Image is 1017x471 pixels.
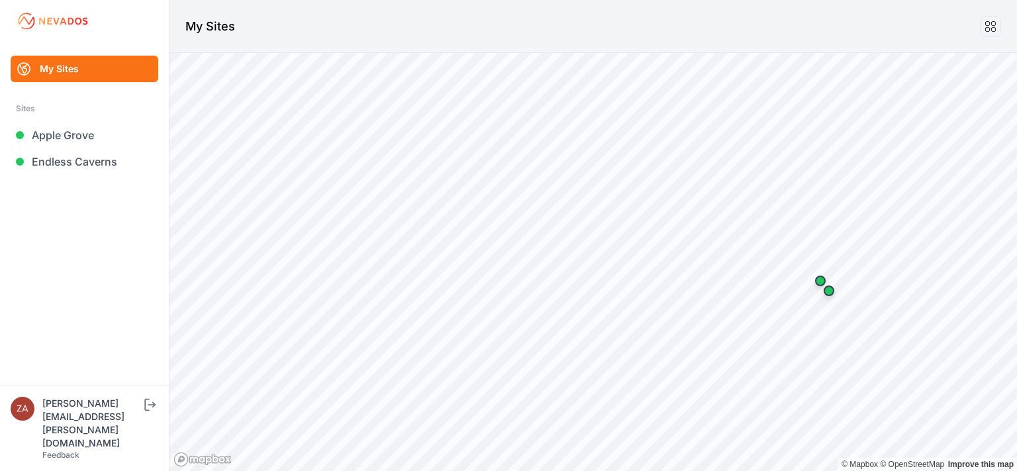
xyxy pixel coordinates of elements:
div: [PERSON_NAME][EMAIL_ADDRESS][PERSON_NAME][DOMAIN_NAME] [42,397,142,450]
a: OpenStreetMap [880,460,944,469]
a: Mapbox [842,460,878,469]
a: Endless Caverns [11,148,158,175]
img: Nevados [16,11,90,32]
a: Map feedback [948,460,1014,469]
a: Mapbox logo [173,452,232,467]
a: My Sites [11,56,158,82]
img: zachary.brogan@energixrenewables.com [11,397,34,421]
h1: My Sites [185,17,235,36]
a: Feedback [42,450,79,460]
canvas: Map [169,53,1017,471]
a: Apple Grove [11,122,158,148]
div: Sites [16,101,153,117]
div: Map marker [807,268,834,294]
